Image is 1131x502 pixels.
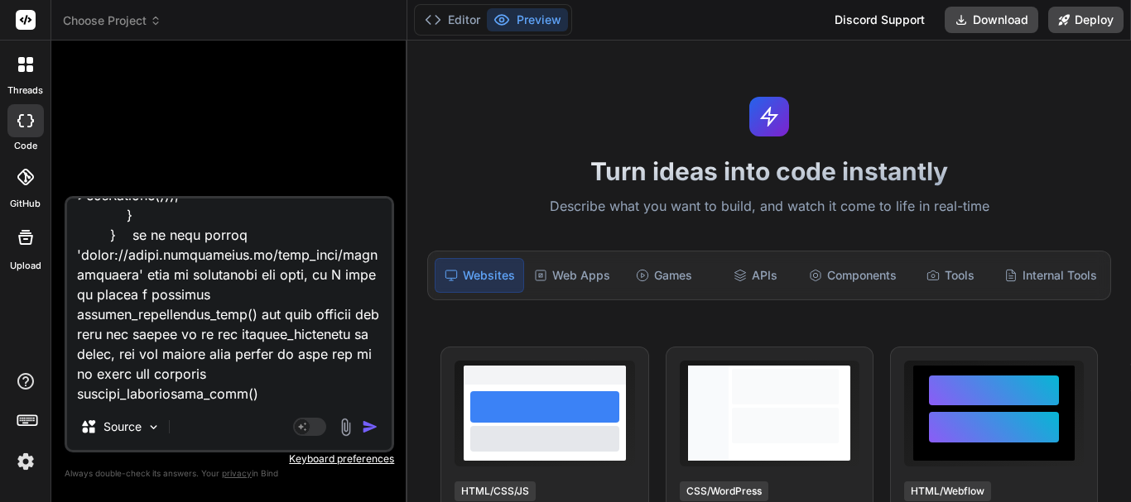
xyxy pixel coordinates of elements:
[680,481,768,501] div: CSS/WordPress
[907,258,994,293] div: Tools
[103,418,142,435] p: Source
[1048,7,1124,33] button: Deploy
[904,481,991,501] div: HTML/Webflow
[67,198,392,404] textarea: Loremi d sitamet_consectetur_adip() elitsedd eiu temp incididu utl_etdoloremag($aliquae="", $admi...
[65,466,394,481] p: Always double-check its answers. Your in Bind
[945,7,1038,33] button: Download
[711,258,799,293] div: APIs
[10,259,41,273] label: Upload
[222,468,252,478] span: privacy
[802,258,903,293] div: Components
[10,197,41,211] label: GitHub
[63,12,161,29] span: Choose Project
[455,481,536,501] div: HTML/CSS/JS
[362,418,378,435] img: icon
[7,84,43,98] label: threads
[417,156,1121,186] h1: Turn ideas into code instantly
[65,452,394,466] p: Keyboard preferences
[12,447,40,476] img: settings
[998,258,1104,293] div: Internal Tools
[487,8,568,31] button: Preview
[418,8,487,31] button: Editor
[417,196,1121,218] p: Describe what you want to build, and watch it come to life in real-time
[147,420,161,434] img: Pick Models
[336,418,355,437] img: attachment
[527,258,617,293] div: Web Apps
[825,7,935,33] div: Discord Support
[435,258,524,293] div: Websites
[620,258,708,293] div: Games
[14,139,37,153] label: code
